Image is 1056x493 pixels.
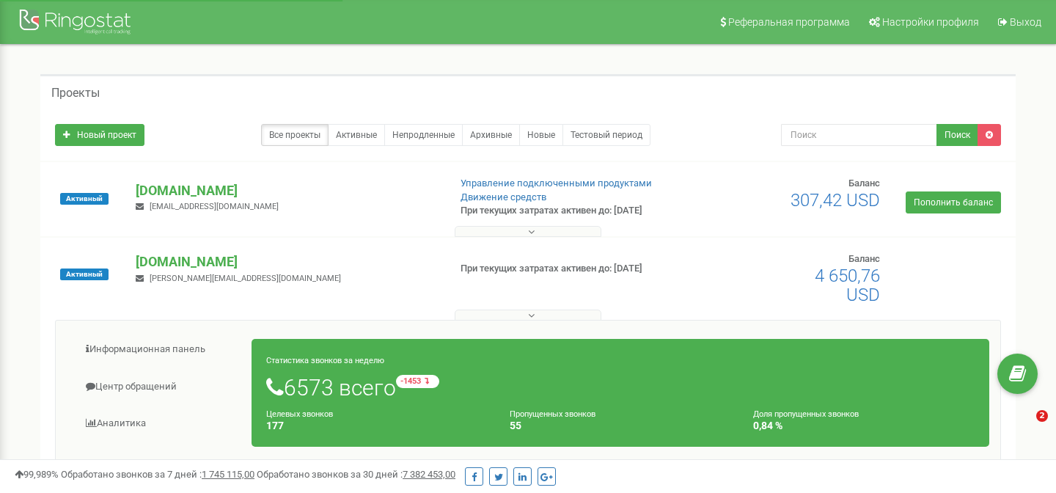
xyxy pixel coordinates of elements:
[906,191,1001,213] a: Пополнить баланс
[266,375,975,400] h1: 6573 всего
[67,369,252,405] a: Центр обращений
[519,124,563,146] a: Новые
[1006,410,1041,445] iframe: Intercom live chat
[266,356,384,365] small: Статистика звонков за неделю
[15,469,59,480] span: 99,989%
[1036,410,1048,422] span: 2
[936,124,978,146] button: Поиск
[67,406,252,442] a: Аналитика
[510,409,595,419] small: Пропущенных звонков
[396,375,439,388] small: -1453
[791,190,880,211] span: 307,42 USD
[60,193,109,205] span: Активный
[510,420,731,431] h4: 55
[848,178,880,189] span: Баланс
[848,253,880,264] span: Баланс
[461,178,652,189] a: Управление подключенными продуктами
[150,202,279,211] span: [EMAIL_ADDRESS][DOMAIN_NAME]
[882,16,979,28] span: Настройки профиля
[1010,16,1041,28] span: Выход
[815,266,880,305] span: 4 650,76 USD
[67,332,252,368] a: Информационная панель
[202,469,254,480] u: 1 745 115,00
[461,191,546,202] a: Движение средств
[51,87,100,100] h5: Проекты
[384,124,463,146] a: Непродленные
[266,409,333,419] small: Целевых звонков
[328,124,385,146] a: Активные
[150,274,341,283] span: [PERSON_NAME][EMAIL_ADDRESS][DOMAIN_NAME]
[266,420,488,431] h4: 177
[753,420,975,431] h4: 0,84 %
[753,409,859,419] small: Доля пропущенных звонков
[728,16,850,28] span: Реферальная программа
[562,124,650,146] a: Тестовый период
[461,204,681,218] p: При текущих затратах активен до: [DATE]
[261,124,329,146] a: Все проекты
[136,181,436,200] p: [DOMAIN_NAME]
[61,469,254,480] span: Обработано звонков за 7 дней :
[257,469,455,480] span: Обработано звонков за 30 дней :
[60,269,109,280] span: Активный
[461,262,681,276] p: При текущих затратах активен до: [DATE]
[781,124,937,146] input: Поиск
[136,252,436,271] p: [DOMAIN_NAME]
[462,124,520,146] a: Архивные
[403,469,455,480] u: 7 382 453,00
[55,124,144,146] a: Новый проект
